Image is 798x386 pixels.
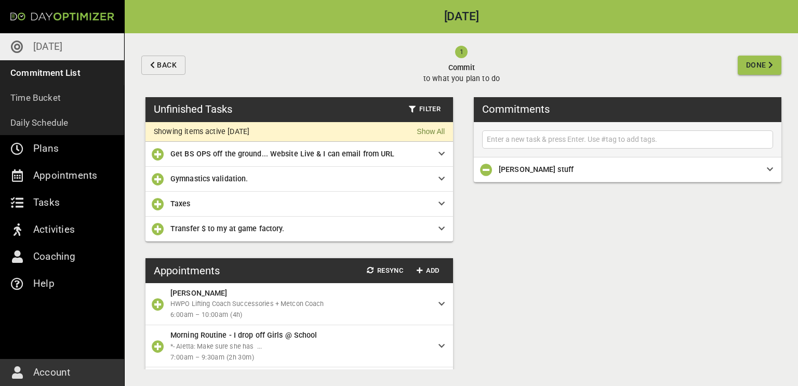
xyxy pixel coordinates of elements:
[10,90,61,105] p: Time Bucket
[170,352,430,363] span: 7:00am – 9:30am (2h 30m)
[145,325,453,367] div: Morning Routine - I drop off Girls @ School*- Aletta: Make sure she has ...7:00am – 9:30am (2h 30m)
[423,62,500,73] span: Commit
[33,364,70,381] p: Account
[33,38,62,55] p: [DATE]
[170,342,262,350] span: *- Aletta: Make sure she has ...
[33,167,97,184] p: Appointments
[411,263,445,279] button: Add
[125,11,798,23] h2: [DATE]
[10,12,114,21] img: Day Optimizer
[170,300,324,308] span: HWPO Lifting Coach Successories + Metcon Coach
[154,101,232,117] h3: Unfinished Tasks
[33,194,60,211] p: Tasks
[409,103,441,115] span: Filter
[416,265,441,277] span: Add
[170,199,191,208] span: Taxes
[145,283,453,325] div: [PERSON_NAME]HWPO Lifting Coach Successories + Metcon Coach6:00am – 10:00am (4h)
[460,48,463,56] text: 1
[423,73,500,84] p: to what you plan to do
[499,165,574,174] span: [PERSON_NAME] stuff
[474,157,781,182] div: [PERSON_NAME] stuff
[145,192,453,217] div: Taxes
[738,56,781,75] button: Done
[746,59,766,72] span: Done
[170,175,248,183] span: Gymnastics validation.
[170,331,317,339] span: Morning Routine - I drop off Girls @ School
[190,33,734,97] button: Committo what you plan to do
[154,263,220,278] h3: Appointments
[145,217,453,242] div: Transfer $ to my at game factory.
[170,289,227,297] span: [PERSON_NAME]
[10,115,69,130] p: Daily Schedule
[145,167,453,192] div: Gymnastics validation.
[367,265,403,277] span: Resync
[482,101,550,117] h3: Commitments
[33,140,59,157] p: Plans
[33,275,55,292] p: Help
[170,150,395,158] span: Get BS OPS off the ground... Website Live & I can email from URL
[10,65,81,80] p: Commitment List
[170,224,284,233] span: Transfer $ to my at game factory.
[33,248,76,265] p: Coaching
[363,263,407,279] button: Resync
[405,101,445,117] button: Filter
[170,310,430,321] span: 6:00am – 10:00am (4h)
[141,56,185,75] button: Back
[157,59,177,72] span: Back
[33,221,75,238] p: Activities
[154,127,205,136] p: Showing items
[145,142,453,167] div: Get BS OPS off the ground... Website Live & I can email from URL
[205,127,249,136] p: active [DATE]
[417,126,445,137] a: Show All
[485,133,770,146] input: Enter a new task & press Enter. Use #tag to add tags.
